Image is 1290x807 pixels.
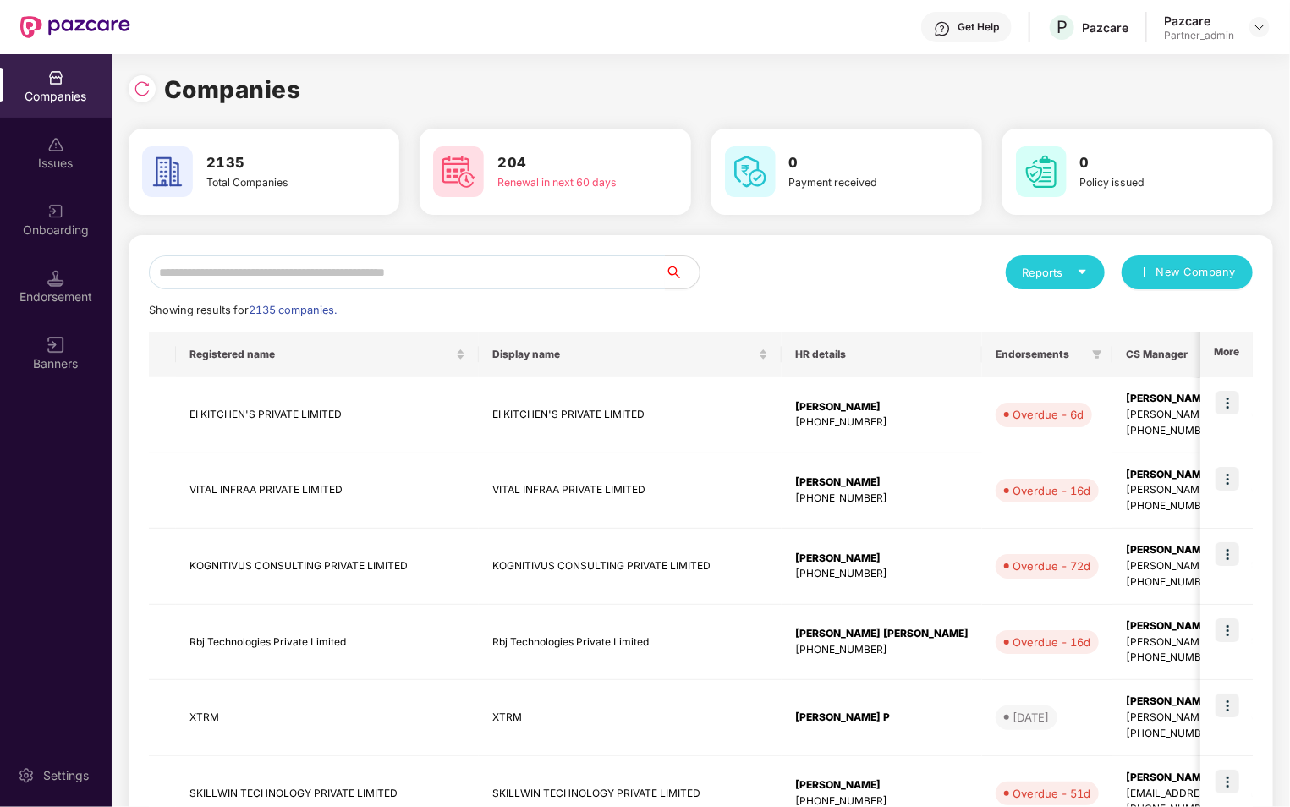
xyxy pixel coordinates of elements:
div: Policy issued [1080,174,1216,190]
div: [PHONE_NUMBER] [795,642,969,658]
img: svg+xml;base64,PHN2ZyBpZD0iSGVscC0zMngzMiIgeG1sbnM9Imh0dHA6Ly93d3cudzMub3JnLzIwMDAvc3ZnIiB3aWR0aD... [934,20,951,37]
td: KOGNITIVUS CONSULTING PRIVATE LIMITED [176,529,479,605]
button: search [665,255,700,289]
span: Showing results for [149,304,337,316]
img: svg+xml;base64,PHN2ZyBpZD0iQ29tcGFuaWVzIiB4bWxucz0iaHR0cDovL3d3dy53My5vcmcvMjAwMC9zdmciIHdpZHRoPS... [47,69,64,86]
button: plusNew Company [1122,255,1253,289]
td: Rbj Technologies Private Limited [479,605,782,681]
div: [PERSON_NAME] [795,475,969,491]
img: svg+xml;base64,PHN2ZyBpZD0iUmVsb2FkLTMyeDMyIiB4bWxucz0iaHR0cDovL3d3dy53My5vcmcvMjAwMC9zdmciIHdpZH... [134,80,151,97]
img: icon [1216,618,1239,642]
div: [PHONE_NUMBER] [795,566,969,582]
img: svg+xml;base64,PHN2ZyB4bWxucz0iaHR0cDovL3d3dy53My5vcmcvMjAwMC9zdmciIHdpZHRoPSI2MCIgaGVpZ2h0PSI2MC... [142,146,193,197]
td: EI KITCHEN'S PRIVATE LIMITED [479,377,782,453]
img: svg+xml;base64,PHN2ZyB4bWxucz0iaHR0cDovL3d3dy53My5vcmcvMjAwMC9zdmciIHdpZHRoPSI2MCIgaGVpZ2h0PSI2MC... [725,146,776,197]
td: XTRM [479,680,782,756]
div: Get Help [958,20,999,34]
td: Rbj Technologies Private Limited [176,605,479,681]
img: svg+xml;base64,PHN2ZyB3aWR0aD0iMjAiIGhlaWdodD0iMjAiIHZpZXdCb3g9IjAgMCAyMCAyMCIgZmlsbD0ibm9uZSIgeG... [47,203,64,220]
td: VITAL INFRAA PRIVATE LIMITED [479,453,782,530]
img: icon [1216,391,1239,414]
div: [DATE] [1013,709,1049,726]
h3: 2135 [206,152,343,174]
td: KOGNITIVUS CONSULTING PRIVATE LIMITED [479,529,782,605]
div: [PERSON_NAME] [795,551,969,567]
img: svg+xml;base64,PHN2ZyBpZD0iRHJvcGRvd24tMzJ4MzIiIHhtbG5zPSJodHRwOi8vd3d3LnczLm9yZy8yMDAwL3N2ZyIgd2... [1253,20,1266,34]
span: 2135 companies. [249,304,337,316]
span: Registered name [189,348,453,361]
img: icon [1216,467,1239,491]
div: Payment received [789,174,925,190]
div: Pazcare [1082,19,1128,36]
div: [PERSON_NAME] P [795,710,969,726]
span: search [665,266,700,279]
span: plus [1139,266,1150,280]
div: Reports [1023,264,1088,281]
span: Display name [492,348,755,361]
span: Endorsements [996,348,1085,361]
h3: 0 [1080,152,1216,174]
div: Renewal in next 60 days [497,174,634,190]
h1: Companies [164,71,301,108]
img: svg+xml;base64,PHN2ZyB3aWR0aD0iMTYiIGhlaWdodD0iMTYiIHZpZXdCb3g9IjAgMCAxNiAxNiIgZmlsbD0ibm9uZSIgeG... [47,337,64,354]
div: [PERSON_NAME] [795,777,969,793]
img: svg+xml;base64,PHN2ZyBpZD0iSXNzdWVzX2Rpc2FibGVkIiB4bWxucz0iaHR0cDovL3d3dy53My5vcmcvMjAwMC9zdmciIH... [47,136,64,153]
div: Overdue - 6d [1013,406,1084,423]
div: Overdue - 16d [1013,634,1090,651]
div: Partner_admin [1164,29,1234,42]
div: Overdue - 16d [1013,482,1090,499]
img: svg+xml;base64,PHN2ZyB4bWxucz0iaHR0cDovL3d3dy53My5vcmcvMjAwMC9zdmciIHdpZHRoPSI2MCIgaGVpZ2h0PSI2MC... [433,146,484,197]
div: Settings [38,767,94,784]
div: Overdue - 72d [1013,557,1090,574]
td: XTRM [176,680,479,756]
span: caret-down [1077,266,1088,277]
span: filter [1092,349,1102,360]
div: [PERSON_NAME] [PERSON_NAME] [795,626,969,642]
th: HR details [782,332,982,377]
div: Total Companies [206,174,343,190]
div: [PHONE_NUMBER] [795,414,969,431]
h3: 204 [497,152,634,174]
h3: 0 [789,152,925,174]
div: [PERSON_NAME] [795,399,969,415]
th: Display name [479,332,782,377]
img: svg+xml;base64,PHN2ZyBpZD0iU2V0dGluZy0yMHgyMCIgeG1sbnM9Imh0dHA6Ly93d3cudzMub3JnLzIwMDAvc3ZnIiB3aW... [18,767,35,784]
span: filter [1089,344,1106,365]
img: svg+xml;base64,PHN2ZyB3aWR0aD0iMTQuNSIgaGVpZ2h0PSIxNC41IiB2aWV3Qm94PSIwIDAgMTYgMTYiIGZpbGw9Im5vbm... [47,270,64,287]
div: Pazcare [1164,13,1234,29]
div: Overdue - 51d [1013,785,1090,802]
img: icon [1216,542,1239,566]
td: EI KITCHEN'S PRIVATE LIMITED [176,377,479,453]
div: [PHONE_NUMBER] [795,491,969,507]
th: More [1200,332,1253,377]
span: New Company [1156,264,1237,281]
img: icon [1216,694,1239,717]
img: svg+xml;base64,PHN2ZyB4bWxucz0iaHR0cDovL3d3dy53My5vcmcvMjAwMC9zdmciIHdpZHRoPSI2MCIgaGVpZ2h0PSI2MC... [1016,146,1067,197]
th: Registered name [176,332,479,377]
span: P [1057,17,1068,37]
img: icon [1216,770,1239,793]
img: New Pazcare Logo [20,16,130,38]
td: VITAL INFRAA PRIVATE LIMITED [176,453,479,530]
